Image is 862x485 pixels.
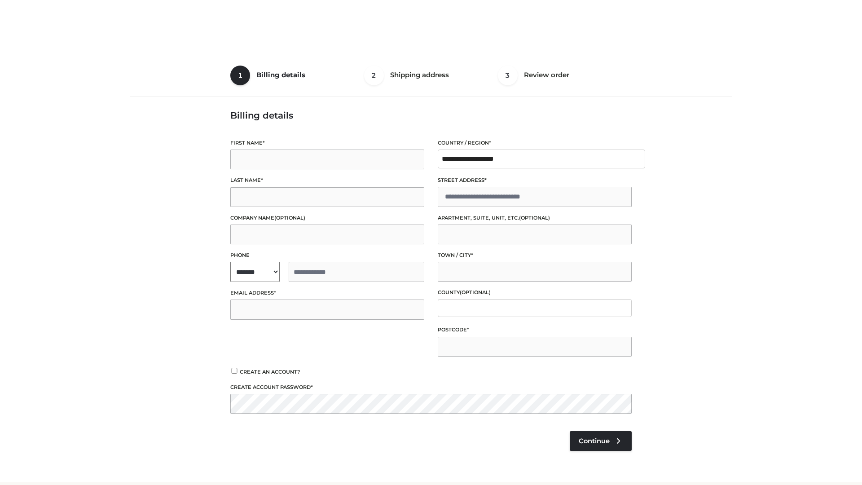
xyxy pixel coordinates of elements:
label: County [438,288,632,297]
label: Phone [230,251,424,260]
span: Review order [524,71,569,79]
label: Country / Region [438,139,632,147]
label: First name [230,139,424,147]
label: Postcode [438,326,632,334]
span: (optional) [274,215,305,221]
input: Create an account? [230,368,238,374]
h3: Billing details [230,110,632,121]
label: Apartment, suite, unit, etc. [438,214,632,222]
label: Last name [230,176,424,185]
label: Company name [230,214,424,222]
span: 3 [498,66,518,85]
span: 1 [230,66,250,85]
span: Billing details [256,71,305,79]
label: Street address [438,176,632,185]
span: (optional) [519,215,550,221]
span: Continue [579,437,610,445]
span: 2 [364,66,384,85]
label: Town / City [438,251,632,260]
a: Continue [570,431,632,451]
span: Shipping address [390,71,449,79]
label: Email address [230,289,424,297]
span: (optional) [460,289,491,295]
span: Create an account? [240,369,300,375]
label: Create account password [230,383,632,392]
